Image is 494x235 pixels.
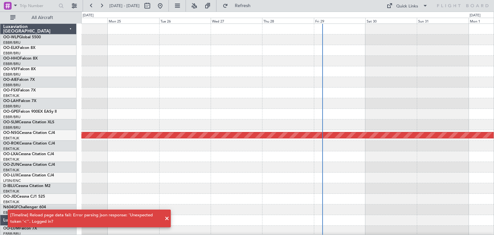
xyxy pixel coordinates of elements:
[3,120,19,124] span: OO-SLM
[3,99,19,103] span: OO-LAH
[229,4,256,8] span: Refresh
[383,1,431,11] button: Quick Links
[396,3,418,10] div: Quick Links
[3,35,19,39] span: OO-WLP
[3,174,18,177] span: OO-LUX
[3,99,36,103] a: OO-LAHFalcon 7X
[3,184,16,188] span: D-IBLU
[3,189,19,194] a: EBKT/KJK
[3,152,18,156] span: OO-LXA
[314,18,365,23] div: Fri 29
[3,142,55,146] a: OO-ROKCessna Citation CJ4
[3,89,18,92] span: OO-FSX
[3,78,17,82] span: OO-AIE
[7,13,70,23] button: All Aircraft
[3,89,36,92] a: OO-FSXFalcon 7X
[20,1,57,11] input: Trip Number
[365,18,417,23] div: Sat 30
[3,174,54,177] a: OO-LUXCessna Citation CJ4
[3,131,19,135] span: OO-NSG
[211,18,262,23] div: Wed 27
[107,18,159,23] div: Mon 25
[3,72,21,77] a: EBBR/BRU
[3,57,38,61] a: OO-HHOFalcon 8X
[159,18,211,23] div: Tue 26
[3,35,41,39] a: OO-WLPGlobal 5500
[3,104,21,109] a: EBBR/BRU
[470,13,480,18] div: [DATE]
[3,61,21,66] a: EBBR/BRU
[3,168,19,173] a: EBKT/KJK
[3,83,21,88] a: EBBR/BRU
[3,184,50,188] a: D-IBLUCessna Citation M2
[3,125,21,130] a: EBBR/BRU
[3,67,18,71] span: OO-VSF
[3,142,19,146] span: OO-ROK
[3,67,36,71] a: OO-VSFFalcon 8X
[3,40,21,45] a: EBBR/BRU
[3,93,19,98] a: EBKT/KJK
[3,195,45,199] a: OO-JIDCessna CJ1 525
[3,146,19,151] a: EBKT/KJK
[3,78,35,82] a: OO-AIEFalcon 7X
[17,15,68,20] span: All Aircraft
[3,51,21,56] a: EBBR/BRU
[109,3,140,9] span: [DATE] - [DATE]
[3,110,18,114] span: OO-GPE
[3,163,19,167] span: OO-ZUN
[83,13,94,18] div: [DATE]
[3,46,18,50] span: OO-ELK
[10,212,161,225] div: [Timeline] Reload page data fail: Error parsing json response: 'Unexpected token '<''. Logged in?
[3,120,54,124] a: OO-SLMCessna Citation XLS
[3,136,19,141] a: EBKT/KJK
[417,18,468,23] div: Sun 31
[262,18,314,23] div: Thu 28
[3,195,17,199] span: OO-JID
[3,157,19,162] a: EBKT/KJK
[3,152,54,156] a: OO-LXACessna Citation CJ4
[56,18,107,23] div: Sun 24
[3,178,21,183] a: LFSN/ENC
[3,163,55,167] a: OO-ZUNCessna Citation CJ4
[3,46,35,50] a: OO-ELKFalcon 8X
[3,57,20,61] span: OO-HHO
[3,200,19,204] a: EBKT/KJK
[220,1,258,11] button: Refresh
[3,131,55,135] a: OO-NSGCessna Citation CJ4
[3,115,21,119] a: EBBR/BRU
[3,110,57,114] a: OO-GPEFalcon 900EX EASy II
